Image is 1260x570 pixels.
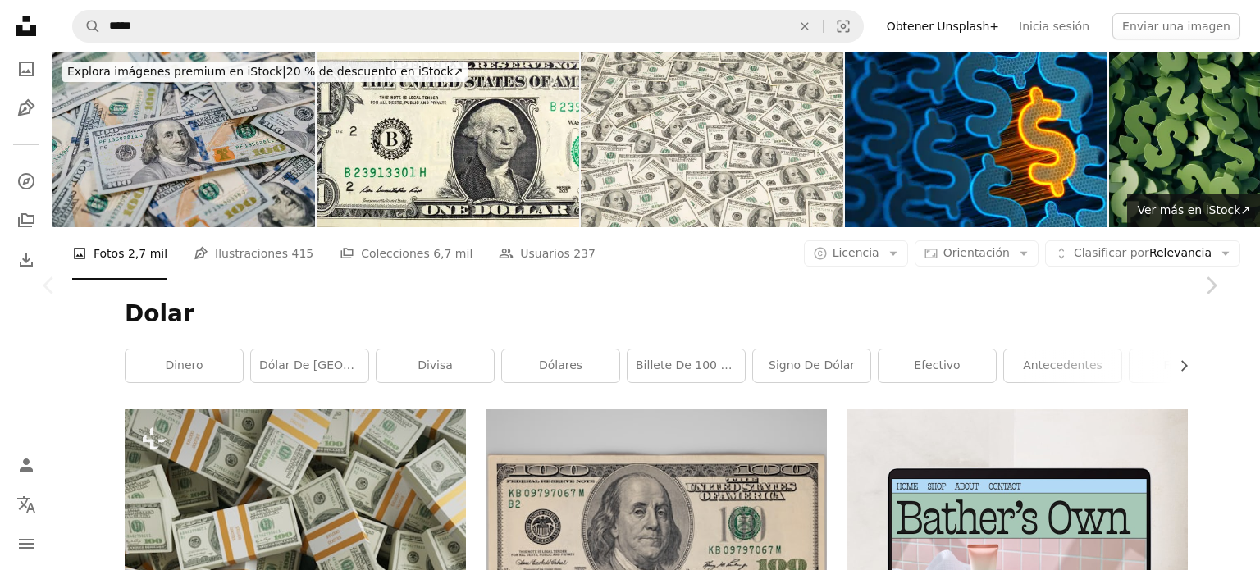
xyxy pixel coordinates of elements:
span: Licencia [833,246,879,259]
a: Colecciones 6,7 mil [340,227,472,280]
a: Ilustraciones 415 [194,227,313,280]
a: divisa [377,349,494,382]
a: antecedentes [1004,349,1121,382]
a: Inicia sesión [1009,13,1099,39]
span: 6,7 mil [433,244,472,262]
span: 237 [573,244,596,262]
button: desplazar lista a la derecha [1169,349,1188,382]
span: 415 [291,244,313,262]
a: Obtener Unsplash+ [877,13,1009,39]
a: Iniciar sesión / Registrarse [10,449,43,481]
a: dólar de [GEOGRAPHIC_DATA] [251,349,368,382]
button: Enviar una imagen [1112,13,1240,39]
a: Explora imágenes premium en iStock|20 % de descuento en iStock↗ [52,52,477,92]
img: Un primer plano de una parte de un billete de $1. Vista desde arriba. Un dólar estadounidense. La... [317,52,579,227]
a: Usuarios 237 [499,227,596,280]
a: Finanzas [1130,349,1247,382]
a: Billete de 100 dólares [628,349,745,382]
img: Destaca entre la multitud. Signo amarillo de dólar único. Beneficio y dinero. Ilustración 3D fina... [845,52,1107,227]
button: Búsqueda visual [824,11,863,42]
button: Licencia [804,240,908,267]
a: dinero [126,349,243,382]
a: Ver más en iStock↗ [1127,194,1260,227]
button: Borrar [787,11,823,42]
button: Menú [10,527,43,560]
a: Dólares [502,349,619,382]
button: Orientación [915,240,1039,267]
a: Signo de dólar [753,349,870,382]
a: Siguiente [1162,207,1260,364]
span: Orientación [943,246,1010,259]
img: Fondo monetario del dólar estadounidense [581,52,843,227]
span: Ver más en iStock ↗ [1137,203,1250,217]
button: Buscar en Unsplash [73,11,101,42]
img: Dólar americano facturas [52,52,315,227]
span: Relevancia [1074,245,1212,262]
a: Fotos [10,52,43,85]
div: 20 % de descuento en iStock ↗ [62,62,468,82]
button: Idioma [10,488,43,521]
a: Explorar [10,165,43,198]
a: Colecciones [10,204,43,237]
a: efectivo [879,349,996,382]
a: un billete de cien dólares con una imagen de la cara de un hombre [486,515,827,530]
span: Clasificar por [1074,246,1149,259]
h1: Dolar [125,299,1188,329]
form: Encuentra imágenes en todo el sitio [72,10,864,43]
a: Ilustraciones [10,92,43,125]
span: Explora imágenes premium en iStock | [67,65,286,78]
button: Clasificar porRelevancia [1045,240,1240,267]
